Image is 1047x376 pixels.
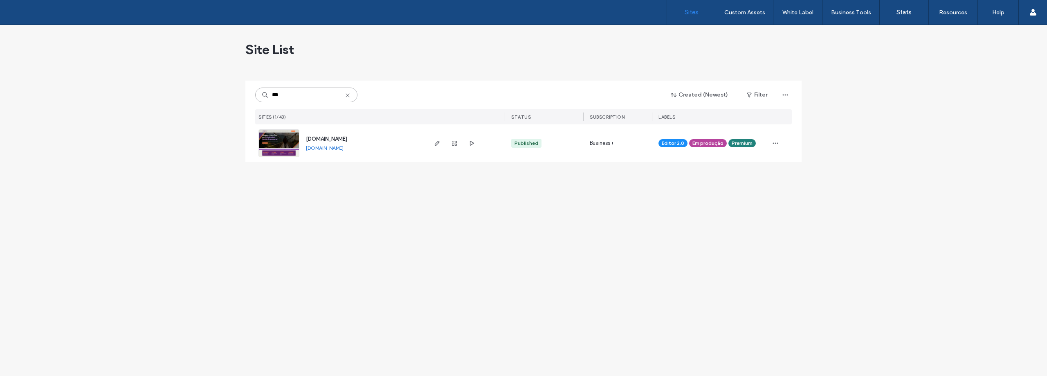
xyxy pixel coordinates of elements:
[664,88,735,101] button: Created (Newest)
[590,139,614,147] span: Business+
[245,41,294,58] span: Site List
[258,114,286,120] span: SITES (1/43)
[515,140,538,147] div: Published
[662,140,684,147] span: Editor 2.0
[590,114,625,120] span: SUBSCRIPTION
[18,6,39,13] span: Ajuda
[658,114,675,120] span: LABELS
[831,9,871,16] label: Business Tools
[992,9,1004,16] label: Help
[685,9,699,16] label: Sites
[306,145,344,151] a: [DOMAIN_NAME]
[724,9,765,16] label: Custom Assets
[732,140,753,147] span: Premium
[939,9,967,16] label: Resources
[306,136,347,142] a: [DOMAIN_NAME]
[511,114,531,120] span: STATUS
[739,88,775,101] button: Filter
[692,140,723,147] span: Em produção
[782,9,813,16] label: White Label
[896,9,912,16] label: Stats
